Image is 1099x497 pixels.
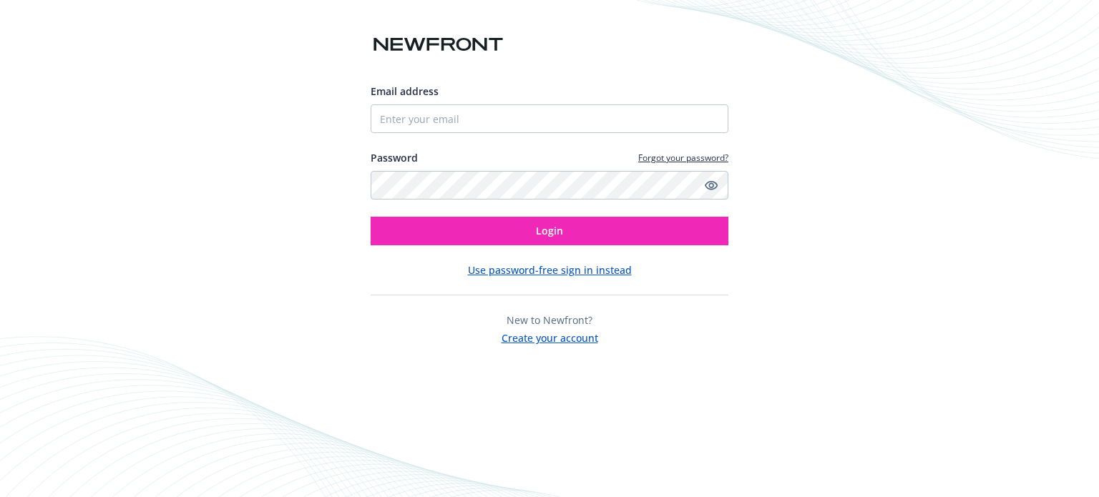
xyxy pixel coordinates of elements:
input: Enter your password [371,171,728,200]
img: Newfront logo [371,32,506,57]
button: Create your account [502,328,598,345]
span: Email address [371,84,439,98]
span: Login [536,224,563,237]
button: Login [371,217,728,245]
a: Show password [703,177,720,194]
label: Password [371,150,418,165]
span: New to Newfront? [507,313,592,327]
button: Use password-free sign in instead [468,262,632,277]
a: Forgot your password? [638,152,728,164]
input: Enter your email [371,104,728,133]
